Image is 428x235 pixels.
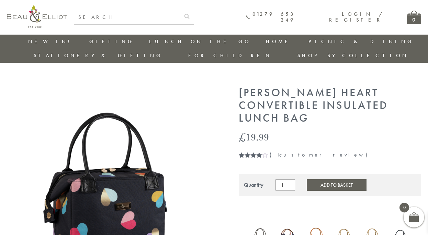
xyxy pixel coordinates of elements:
bdi: 19.99 [239,130,269,144]
a: New in! [28,38,74,45]
a: 01279 653 249 [246,11,295,23]
a: Login / Register [329,11,383,23]
a: Gifting [89,38,134,45]
a: Picnic & Dining [308,38,414,45]
span: Rated out of 5 based on customer rating [239,152,262,193]
a: Shop by collection [297,52,408,59]
a: Lunch On The Go [149,38,251,45]
div: Quantity [244,182,263,188]
input: SEARCH [74,10,180,24]
span: 1 [277,151,279,158]
a: Home [266,38,293,45]
input: Product quantity [275,180,295,190]
div: Rated 4.00 out of 5 [239,152,268,158]
a: Stationery & Gifting [34,52,162,59]
iframe: Secure express checkout frame [237,200,423,217]
a: For Children [188,52,272,59]
button: Add to Basket [307,179,367,191]
span: £ [239,130,246,144]
span: 1 [239,152,241,166]
a: 0 [407,11,421,24]
h1: [PERSON_NAME] Heart Convertible Insulated Lunch Bag [239,87,421,124]
span: 0 [399,203,409,212]
a: (1customer review) [270,151,371,158]
img: logo [7,5,67,28]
